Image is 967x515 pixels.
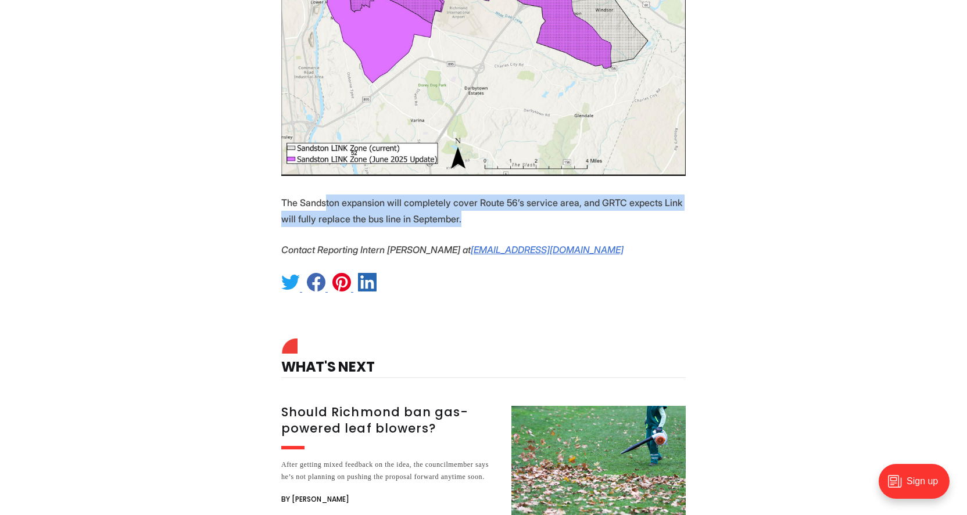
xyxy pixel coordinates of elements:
iframe: portal-trigger [869,458,967,515]
p: The Sandston expansion will completely cover Route 56’s service area, and GRTC expects Link will ... [281,195,686,227]
span: By [PERSON_NAME] [281,492,349,506]
h3: Should Richmond ban gas-powered leaf blowers? [281,404,497,437]
em: Contact Reporting Intern [PERSON_NAME] at [281,244,471,255]
h4: What's Next [281,341,686,378]
div: After getting mixed feedback on the idea, the councilmember says he’s not planning on pushing the... [281,459,497,483]
a: [EMAIL_ADDRESS][DOMAIN_NAME] [471,244,624,255]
